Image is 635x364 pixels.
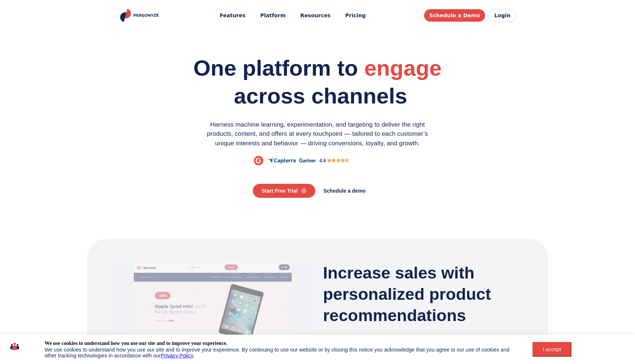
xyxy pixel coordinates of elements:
div: I accept [537,346,567,352]
p: Harnesses the power of AI to recommend the products each visitor is most likely to buy, using pre... [323,334,521,351]
header: Personyze site header [112,4,523,28]
nav: Main menu [215,9,371,22]
a: Personyze home [119,9,161,22]
span: Start Free Trial [262,188,298,193]
div: 4.5/5 [327,157,349,164]
button: Features [215,9,251,22]
i:  [345,157,349,164]
img: Personyze [119,9,161,22]
button: Resources [295,9,336,22]
i:  [327,157,331,164]
i:  [336,157,341,164]
a: Schedule a Demo [424,9,485,22]
div: 4.6 [319,157,326,164]
i:  [331,157,336,164]
button: I accept [532,342,571,357]
span: One platform to [193,56,358,80]
a: Start Free Trial [253,184,315,198]
span: Schedule a demo [323,188,366,193]
i:  [341,157,345,164]
a: Platform [255,9,291,22]
div: We use cookies to understand how you use our site and to improve your experience. By continuing t... [44,347,513,358]
p: Harness machine learning, experimentation, and targeting to deliver the right products, content, ... [198,120,437,148]
span: across channels [234,84,408,108]
h3: Increase sales with personalized product recommendations [323,262,521,326]
img: icon [10,340,19,353]
a: Pricing [340,9,371,22]
div: We use cookies to understand how you use our site and to improve your experience. [44,340,227,347]
a: Login [489,9,516,22]
a: Privacy Policy [161,353,193,358]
